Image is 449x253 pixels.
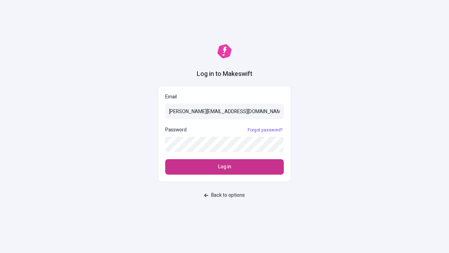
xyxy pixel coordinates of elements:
[165,126,187,134] p: Password
[246,127,284,133] a: Forgot password?
[165,159,284,175] button: Log in
[200,189,249,202] button: Back to options
[165,93,284,101] p: Email
[211,192,245,199] span: Back to options
[197,70,252,79] h1: Log in to Makeswift
[165,104,284,119] input: Email
[218,163,231,171] span: Log in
